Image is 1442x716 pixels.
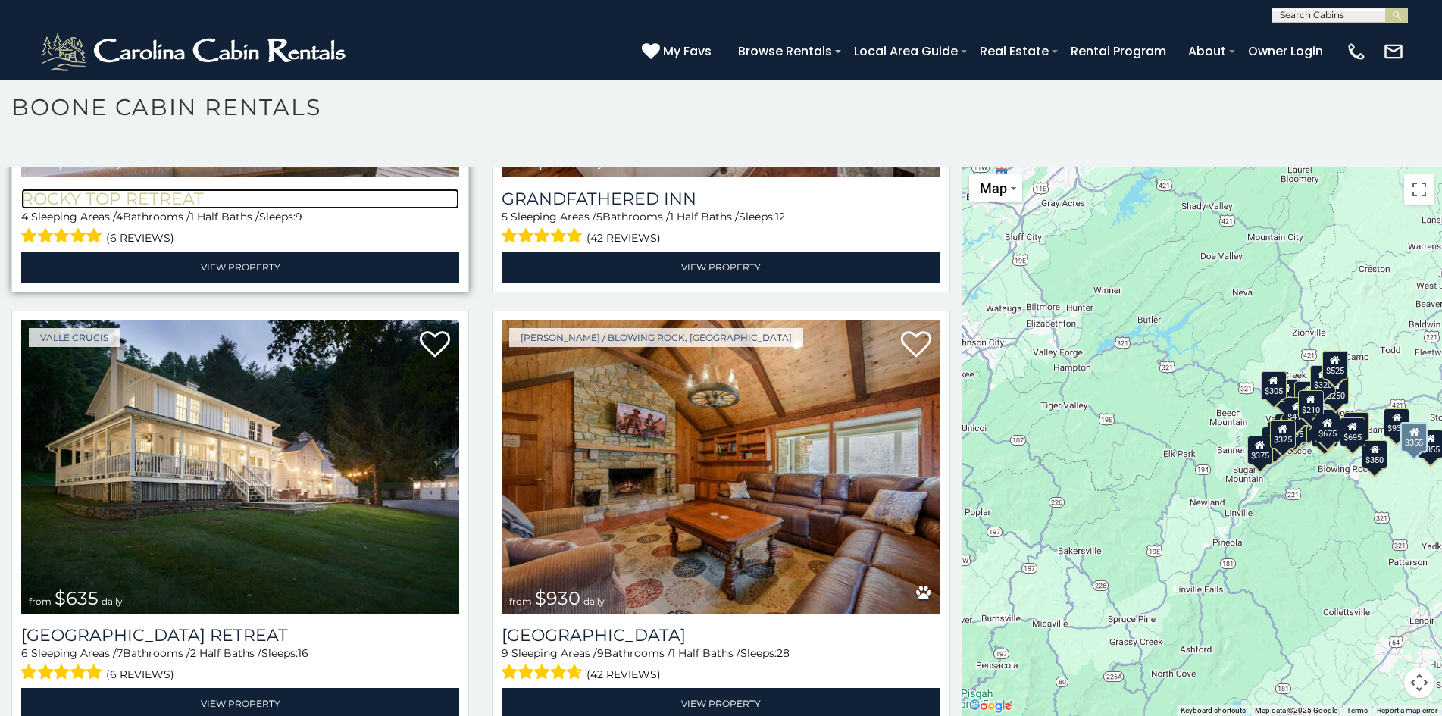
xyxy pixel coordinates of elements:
[21,252,459,283] a: View Property
[642,42,715,61] a: My Favs
[1322,350,1348,379] div: $525
[29,596,52,607] span: from
[1377,706,1437,714] a: Report a map error
[296,210,302,224] span: 9
[586,228,661,248] span: (42 reviews)
[502,320,940,614] img: Appalachian Mountain Lodge
[298,646,308,660] span: 16
[980,180,1007,196] span: Map
[21,646,28,660] span: 6
[777,646,790,660] span: 28
[21,625,459,646] a: [GEOGRAPHIC_DATA] Retreat
[1181,705,1246,716] button: Keyboard shortcuts
[502,189,940,209] a: Grandfathered Inn
[1347,706,1368,714] a: Terms
[21,320,459,614] a: Valley Farmhouse Retreat from $635 daily
[1404,668,1434,698] button: Map camera controls
[1313,408,1339,437] div: $395
[190,210,259,224] span: 1 Half Baths /
[21,646,459,684] div: Sleeping Areas / Bathrooms / Sleeps:
[1383,41,1404,62] img: mail-regular-white.png
[663,42,712,61] span: My Favs
[106,228,174,248] span: (6 reviews)
[1261,371,1287,399] div: $305
[597,646,604,660] span: 9
[1262,427,1287,455] div: $330
[502,210,508,224] span: 5
[1247,436,1273,464] div: $375
[55,587,99,609] span: $635
[190,646,261,660] span: 2 Half Baths /
[502,646,940,684] div: Sleeping Areas / Bathrooms / Sleeps:
[901,330,931,361] a: Add to favorites
[106,664,174,684] span: (6 reviews)
[509,328,803,347] a: [PERSON_NAME] / Blowing Rock, [GEOGRAPHIC_DATA]
[775,210,785,224] span: 12
[116,210,123,224] span: 4
[21,320,459,614] img: Valley Farmhouse Retreat
[29,328,120,347] a: Valle Crucis
[1404,174,1434,205] button: Toggle fullscreen view
[596,210,602,224] span: 5
[730,38,840,64] a: Browse Rentals
[1284,397,1309,426] div: $410
[1181,38,1234,64] a: About
[965,696,1015,716] img: Google
[38,29,352,74] img: White-1-2.png
[1362,439,1387,468] div: $350
[846,38,965,64] a: Local Area Guide
[583,596,605,607] span: daily
[1384,408,1409,436] div: $930
[102,596,123,607] span: daily
[1294,381,1320,410] div: $565
[1270,419,1296,448] div: $325
[1297,389,1323,418] div: $210
[21,210,28,224] span: 4
[1296,408,1322,436] div: $225
[1312,417,1337,446] div: $315
[21,625,459,646] h3: Valley Farmhouse Retreat
[1315,413,1340,442] div: $675
[117,646,123,660] span: 7
[1063,38,1174,64] a: Rental Program
[965,696,1015,716] a: Open this area in Google Maps (opens a new window)
[671,646,740,660] span: 1 Half Baths /
[586,664,661,684] span: (42 reviews)
[670,210,739,224] span: 1 Half Baths /
[972,38,1056,64] a: Real Estate
[502,209,940,248] div: Sleeping Areas / Bathrooms / Sleeps:
[535,587,580,609] span: $930
[969,174,1022,202] button: Change map style
[509,596,532,607] span: from
[1400,421,1428,452] div: $355
[1343,411,1368,440] div: $380
[502,625,940,646] a: [GEOGRAPHIC_DATA]
[21,209,459,248] div: Sleeping Areas / Bathrooms / Sleeps:
[1240,38,1331,64] a: Owner Login
[502,320,940,614] a: Appalachian Mountain Lodge from $930 daily
[1340,417,1365,446] div: $695
[1323,376,1349,405] div: $250
[502,252,940,283] a: View Property
[420,330,450,361] a: Add to favorites
[502,625,940,646] h3: Appalachian Mountain Lodge
[1309,364,1335,393] div: $320
[1255,706,1337,714] span: Map data ©2025 Google
[502,646,508,660] span: 9
[21,189,459,209] a: Rocky Top Retreat
[1346,41,1367,62] img: phone-regular-white.png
